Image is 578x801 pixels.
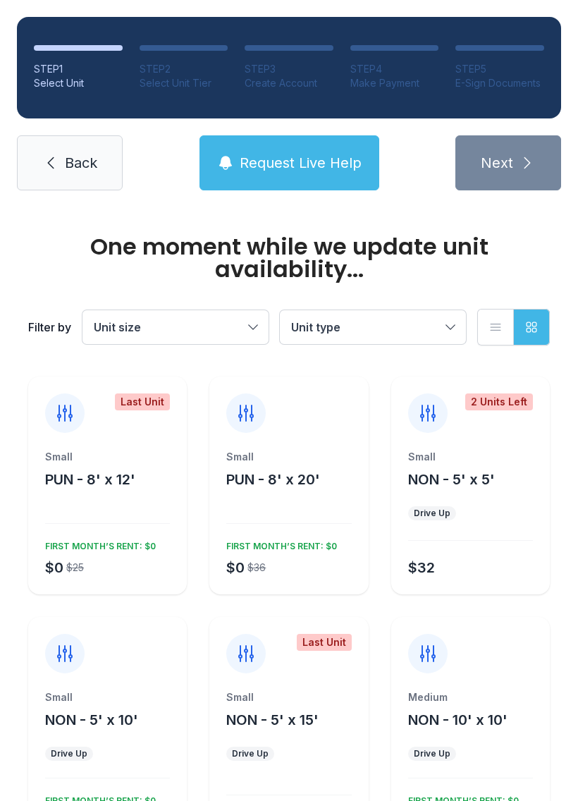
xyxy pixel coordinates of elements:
div: Small [226,690,351,704]
div: STEP 1 [34,62,123,76]
div: Drive Up [51,748,87,759]
button: PUN - 8' x 20' [226,470,320,489]
span: NON - 5' x 15' [226,711,319,728]
span: NON - 10' x 10' [408,711,508,728]
div: Small [226,450,351,464]
button: Unit type [280,310,466,344]
span: Back [65,153,97,173]
div: Small [408,450,533,464]
span: NON - 5' x 10' [45,711,138,728]
span: PUN - 8' x 20' [226,471,320,488]
button: NON - 5' x 5' [408,470,495,489]
button: PUN - 8' x 12' [45,470,135,489]
div: Medium [408,690,533,704]
div: FIRST MONTH’S RENT: $0 [221,535,337,552]
div: Select Unit Tier [140,76,228,90]
div: $0 [45,558,63,577]
button: NON - 5' x 10' [45,710,138,730]
div: Drive Up [414,508,450,519]
div: Drive Up [414,748,450,759]
div: E-Sign Documents [455,76,544,90]
div: $25 [66,561,84,575]
button: NON - 10' x 10' [408,710,508,730]
div: STEP 3 [245,62,333,76]
div: STEP 5 [455,62,544,76]
button: Unit size [82,310,269,344]
div: Create Account [245,76,333,90]
span: Unit type [291,320,340,334]
div: Last Unit [115,393,170,410]
div: One moment while we update unit availability... [28,236,550,281]
span: Request Live Help [240,153,362,173]
div: $36 [247,561,266,575]
div: STEP 4 [350,62,439,76]
button: NON - 5' x 15' [226,710,319,730]
div: $0 [226,558,245,577]
div: Last Unit [297,634,352,651]
div: Drive Up [232,748,269,759]
span: PUN - 8' x 12' [45,471,135,488]
div: Select Unit [34,76,123,90]
span: Unit size [94,320,141,334]
div: Make Payment [350,76,439,90]
div: STEP 2 [140,62,228,76]
div: Small [45,690,170,704]
div: $32 [408,558,435,577]
div: Filter by [28,319,71,336]
span: Next [481,153,513,173]
div: FIRST MONTH’S RENT: $0 [39,535,156,552]
div: 2 Units Left [465,393,533,410]
div: Small [45,450,170,464]
span: NON - 5' x 5' [408,471,495,488]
